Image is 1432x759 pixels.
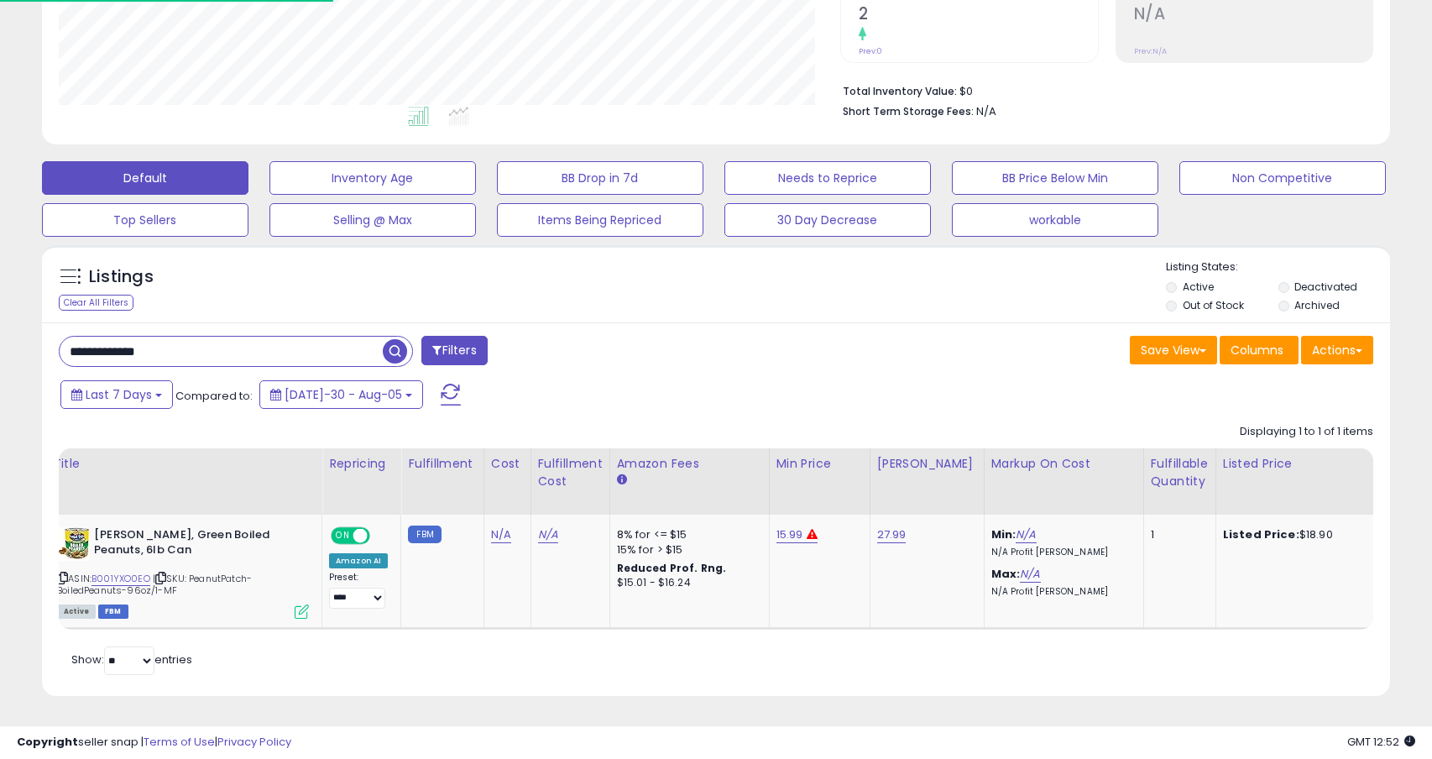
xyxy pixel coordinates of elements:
div: Preset: [329,572,388,610]
div: 1 [1151,527,1203,542]
span: 2025-08-15 12:52 GMT [1347,734,1415,750]
th: The percentage added to the cost of goods (COGS) that forms the calculator for Min & Max prices. [984,448,1143,515]
label: Archived [1294,298,1340,312]
div: Min Price [776,455,863,473]
small: Prev: N/A [1134,46,1167,56]
div: $15.01 - $16.24 [617,576,756,590]
a: N/A [1020,566,1040,583]
button: Needs to Reprice [724,161,931,195]
label: Out of Stock [1183,298,1244,312]
div: 15% for > $15 [617,542,756,557]
b: Min: [991,526,1017,542]
span: OFF [368,528,395,542]
span: Columns [1231,342,1283,359]
div: Displaying 1 to 1 of 1 items [1240,424,1373,440]
span: Last 7 Days [86,386,152,403]
h5: Listings [89,265,154,289]
a: 27.99 [877,526,907,543]
p: Listing States: [1166,259,1390,275]
div: Amazon AI [329,553,388,568]
div: $18.90 [1223,527,1362,542]
div: Clear All Filters [59,295,133,311]
a: Privacy Policy [217,734,291,750]
div: Title [53,455,315,473]
a: N/A [538,526,558,543]
div: Fulfillable Quantity [1151,455,1209,490]
button: Default [42,161,248,195]
span: ON [332,528,353,542]
b: [PERSON_NAME], Green Boiled Peanuts, 6lb Can [94,527,298,563]
p: N/A Profit [PERSON_NAME] [991,586,1131,598]
button: Selling @ Max [269,203,476,237]
div: Fulfillment [408,455,476,473]
div: Cost [491,455,524,473]
button: Filters [421,336,487,365]
b: Listed Price: [1223,526,1299,542]
b: Reduced Prof. Rng. [617,561,727,575]
h2: 2 [859,4,1098,27]
button: workable [952,203,1158,237]
span: FBM [98,605,128,619]
a: Terms of Use [144,734,215,750]
div: Amazon Fees [617,455,762,473]
div: Markup on Cost [991,455,1137,473]
img: 51Y2fI2fCkL._SL40_.jpg [57,527,90,561]
h2: N/A [1134,4,1373,27]
li: $0 [843,80,1361,100]
button: Actions [1301,336,1373,364]
span: | SKU: PeanutPatch-BoiledPeanuts-96oz/1-MF [57,572,252,597]
small: FBM [408,526,441,543]
b: Max: [991,566,1021,582]
button: Last 7 Days [60,380,173,409]
div: Fulfillment Cost [538,455,603,490]
a: 15.99 [776,526,803,543]
button: [DATE]-30 - Aug-05 [259,380,423,409]
p: N/A Profit [PERSON_NAME] [991,547,1131,558]
button: Items Being Repriced [497,203,703,237]
i: Min price is in the reduced profit range. [807,529,818,540]
small: Amazon Fees. [617,473,627,488]
div: Repricing [329,455,394,473]
span: N/A [976,103,996,119]
button: Save View [1130,336,1217,364]
a: N/A [491,526,511,543]
a: N/A [1016,526,1036,543]
span: Compared to: [175,388,253,404]
button: BB Price Below Min [952,161,1158,195]
small: Prev: 0 [859,46,882,56]
div: 8% for <= $15 [617,527,756,542]
span: All listings currently available for purchase on Amazon [57,605,96,619]
button: 30 Day Decrease [724,203,931,237]
span: [DATE]-30 - Aug-05 [285,386,402,403]
div: [PERSON_NAME] [877,455,977,473]
button: Non Competitive [1179,161,1386,195]
a: B001YXO0EO [91,572,150,586]
label: Active [1183,280,1214,294]
div: ASIN: [57,527,309,617]
button: Top Sellers [42,203,248,237]
span: Show: entries [71,652,192,667]
div: Listed Price [1223,455,1368,473]
label: Deactivated [1294,280,1357,294]
button: Inventory Age [269,161,476,195]
div: seller snap | | [17,735,291,751]
strong: Copyright [17,734,78,750]
button: Columns [1220,336,1299,364]
b: Total Inventory Value: [843,84,957,98]
button: BB Drop in 7d [497,161,703,195]
b: Short Term Storage Fees: [843,104,974,118]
